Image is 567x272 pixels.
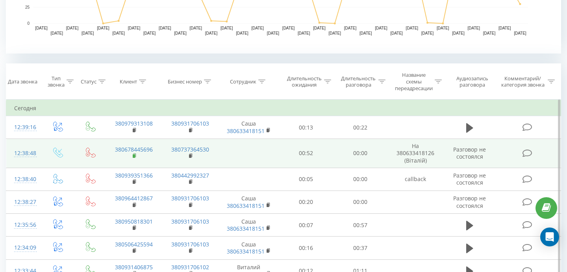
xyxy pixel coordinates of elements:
[333,116,387,139] td: 00:22
[437,26,449,30] text: [DATE]
[279,116,334,139] td: 00:13
[27,21,30,26] text: 0
[14,194,33,210] div: 12:38:27
[115,146,153,153] a: 380678445696
[453,146,486,160] span: Разговор не состоялся
[171,194,209,202] a: 380931706103
[267,31,280,35] text: [DATE]
[81,78,96,85] div: Статус
[421,31,434,35] text: [DATE]
[8,78,37,85] div: Дата звонка
[359,31,372,35] text: [DATE]
[333,168,387,191] td: 00:00
[220,26,233,30] text: [DATE]
[168,78,202,85] div: Бизнес номер
[387,168,444,191] td: callback
[375,26,387,30] text: [DATE]
[230,78,256,85] div: Сотрудник
[25,5,30,9] text: 25
[14,172,33,187] div: 12:38:40
[279,139,334,168] td: 00:52
[171,120,209,127] a: 380931706103
[115,218,153,225] a: 380950818301
[159,26,171,30] text: [DATE]
[120,78,137,85] div: Клиент
[452,31,465,35] text: [DATE]
[171,146,209,153] a: 380737364530
[48,75,65,89] div: Тип звонка
[227,225,265,232] a: 380633418151
[344,26,357,30] text: [DATE]
[219,214,279,237] td: Саша
[279,214,334,237] td: 00:07
[14,120,33,135] div: 12:39:16
[453,172,486,186] span: Разговор не состоялся
[115,172,153,179] a: 380939351366
[14,146,33,161] div: 12:38:48
[171,241,209,248] a: 380931706103
[219,237,279,259] td: Саша
[115,194,153,202] a: 380964412867
[115,263,153,271] a: 380931406875
[500,75,546,89] div: Комментарий/категория звонка
[97,26,109,30] text: [DATE]
[279,237,334,259] td: 00:16
[115,241,153,248] a: 380506425594
[395,72,433,92] div: Название схемы переадресации
[333,214,387,237] td: 00:57
[219,116,279,139] td: Саша
[227,248,265,255] a: 380633418151
[227,202,265,209] a: 380633418151
[279,168,334,191] td: 00:05
[333,191,387,213] td: 00:00
[451,75,494,89] div: Аудиозапись разговора
[174,31,187,35] text: [DATE]
[227,127,265,135] a: 380633418151
[82,31,94,35] text: [DATE]
[205,31,218,35] text: [DATE]
[251,26,264,30] text: [DATE]
[453,194,486,209] span: Разговор не состоялся
[467,26,480,30] text: [DATE]
[35,26,48,30] text: [DATE]
[298,31,310,35] text: [DATE]
[406,26,419,30] text: [DATE]
[279,191,334,213] td: 00:20
[51,31,63,35] text: [DATE]
[236,31,248,35] text: [DATE]
[14,217,33,233] div: 12:35:56
[115,120,153,127] a: 380979313108
[171,263,209,271] a: 380931706102
[143,31,156,35] text: [DATE]
[219,191,279,213] td: Саша
[483,31,496,35] text: [DATE]
[282,26,295,30] text: [DATE]
[333,139,387,168] td: 00:00
[390,31,403,35] text: [DATE]
[128,26,141,30] text: [DATE]
[171,172,209,179] a: 380442992327
[333,237,387,259] td: 00:37
[66,26,79,30] text: [DATE]
[387,139,444,168] td: На 380633418126 (Віталій)
[14,240,33,255] div: 12:34:09
[340,75,376,89] div: Длительность разговора
[514,31,526,35] text: [DATE]
[540,228,559,246] div: Open Intercom Messenger
[329,31,341,35] text: [DATE]
[190,26,202,30] text: [DATE]
[112,31,125,35] text: [DATE]
[171,218,209,225] a: 380931706103
[313,26,326,30] text: [DATE]
[498,26,511,30] text: [DATE]
[6,100,561,116] td: Сегодня
[286,75,322,89] div: Длительность ожидания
